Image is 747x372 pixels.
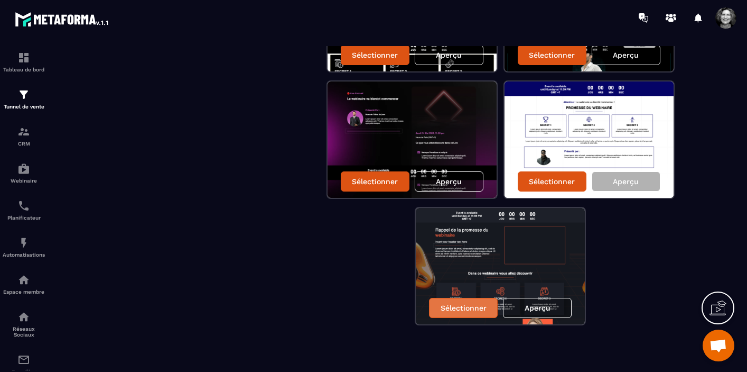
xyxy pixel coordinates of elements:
[436,51,462,59] p: Aperçu
[3,178,45,184] p: Webinaire
[3,215,45,221] p: Planificateur
[505,81,674,198] img: image
[3,80,45,117] a: formationformationTunnel de vente
[15,10,110,29] img: logo
[17,199,30,212] img: scheduler
[328,81,497,198] img: image
[17,125,30,138] img: formation
[3,229,45,266] a: automationsautomationsAutomatisations
[3,155,45,192] a: automationsautomationsWebinaire
[17,88,30,101] img: formation
[17,353,30,366] img: email
[3,289,45,295] p: Espace membre
[3,266,45,303] a: automationsautomationsEspace membre
[416,208,585,324] img: image
[17,237,30,249] img: automations
[3,104,45,110] p: Tunnel de vente
[17,162,30,175] img: automations
[3,252,45,258] p: Automatisations
[441,304,487,312] p: Sélectionner
[352,51,398,59] p: Sélectionner
[613,177,639,186] p: Aperçu
[529,51,575,59] p: Sélectionner
[17,311,30,323] img: social-network
[436,177,462,186] p: Aperçu
[352,177,398,186] p: Sélectionner
[3,117,45,155] a: formationformationCRM
[3,326,45,338] p: Réseaux Sociaux
[17,51,30,64] img: formation
[17,274,30,286] img: automations
[703,330,734,361] a: Ouvrir le chat
[525,304,550,312] p: Aperçu
[3,141,45,147] p: CRM
[529,177,575,186] p: Sélectionner
[3,303,45,346] a: social-networksocial-networkRéseaux Sociaux
[3,192,45,229] a: schedulerschedulerPlanificateur
[3,67,45,72] p: Tableau de bord
[613,51,639,59] p: Aperçu
[3,43,45,80] a: formationformationTableau de bord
